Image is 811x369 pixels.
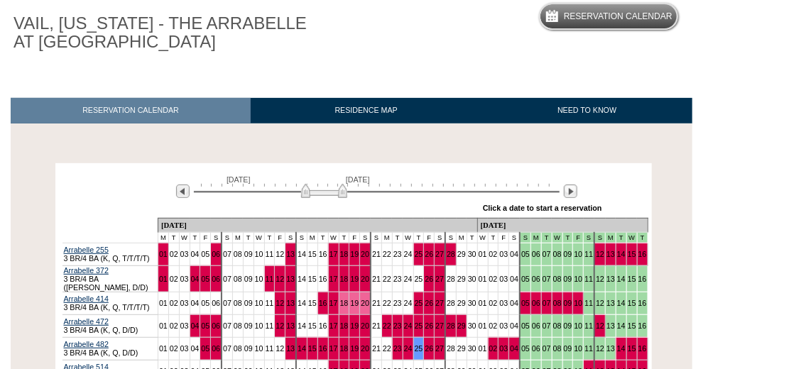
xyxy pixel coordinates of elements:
[499,314,509,337] td: 03
[541,232,552,243] td: Mountains Mud Season - Fall 2025
[361,321,369,330] a: 20
[361,344,369,353] a: 20
[445,292,456,314] td: 28
[596,250,604,258] a: 12
[222,265,232,292] td: 07
[158,232,168,243] td: M
[467,265,477,292] td: 30
[346,175,370,184] span: [DATE]
[349,232,360,243] td: F
[392,265,403,292] td: 23
[543,299,551,307] a: 07
[628,250,636,258] a: 15
[11,98,251,123] a: RESERVATION CALENDAR
[307,314,318,337] td: 15
[201,321,209,330] a: 05
[606,292,616,314] td: 13
[562,314,573,337] td: 09
[307,232,318,243] td: M
[382,232,393,243] td: M
[393,344,402,353] a: 23
[340,250,349,258] a: 18
[340,321,349,330] a: 18
[339,232,349,243] td: T
[266,275,274,283] a: 11
[457,292,467,314] td: 29
[435,275,444,283] a: 27
[361,299,369,307] a: 20
[350,321,359,330] a: 19
[477,232,488,243] td: W
[275,337,285,360] td: 12
[232,314,243,337] td: 08
[424,232,435,243] td: F
[307,243,318,265] td: 15
[638,250,647,258] a: 16
[584,232,594,243] td: Mountains Mud Season - Fall 2025
[200,232,211,243] td: F
[392,243,403,265] td: 23
[445,265,456,292] td: 28
[319,344,327,353] a: 16
[222,292,232,314] td: 07
[158,337,168,360] td: 01
[308,344,317,353] a: 15
[286,250,295,258] a: 13
[307,292,318,314] td: 15
[467,337,477,360] td: 30
[488,265,499,292] td: 02
[201,275,209,283] a: 05
[212,344,220,353] a: 06
[168,337,179,360] td: 02
[371,265,381,292] td: 21
[574,299,582,307] a: 10
[62,292,158,314] td: 3 BR/4 BA (K, Q, T/T/T/T)
[477,337,488,360] td: 01
[307,265,318,292] td: 15
[371,292,381,314] td: 21
[637,314,648,337] td: 16
[222,243,232,265] td: 07
[616,292,626,314] td: 14
[212,250,220,258] a: 06
[573,337,584,360] td: 10
[435,344,444,353] a: 27
[212,275,220,283] a: 06
[637,292,648,314] td: 16
[637,232,648,243] td: Mountains Mud Season - Fall 2025
[573,265,584,292] td: 10
[415,250,423,258] a: 25
[286,321,295,330] a: 13
[477,314,488,337] td: 01
[275,232,285,243] td: F
[477,265,488,292] td: 01
[467,292,477,314] td: 30
[552,243,562,265] td: 08
[317,265,328,292] td: 16
[584,292,594,314] td: 11
[276,299,284,307] a: 12
[531,314,542,337] td: 06
[562,232,573,243] td: Mountains Mud Season - Fall 2025
[168,232,179,243] td: T
[243,232,254,243] td: T
[382,292,393,314] td: 22
[477,292,488,314] td: 01
[251,98,482,123] a: RESIDENCE MAP
[168,243,179,265] td: 02
[606,250,615,258] a: 13
[626,232,637,243] td: Mountains Mud Season - Fall 2025
[392,232,403,243] td: T
[232,243,243,265] td: 08
[457,232,467,243] td: M
[286,275,295,283] a: 13
[340,344,349,353] a: 18
[425,321,433,330] a: 26
[425,299,433,307] a: 26
[350,299,359,307] a: 19
[200,243,211,265] td: 05
[606,337,616,360] td: 13
[584,243,594,265] td: 11
[232,265,243,292] td: 08
[552,314,562,337] td: 08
